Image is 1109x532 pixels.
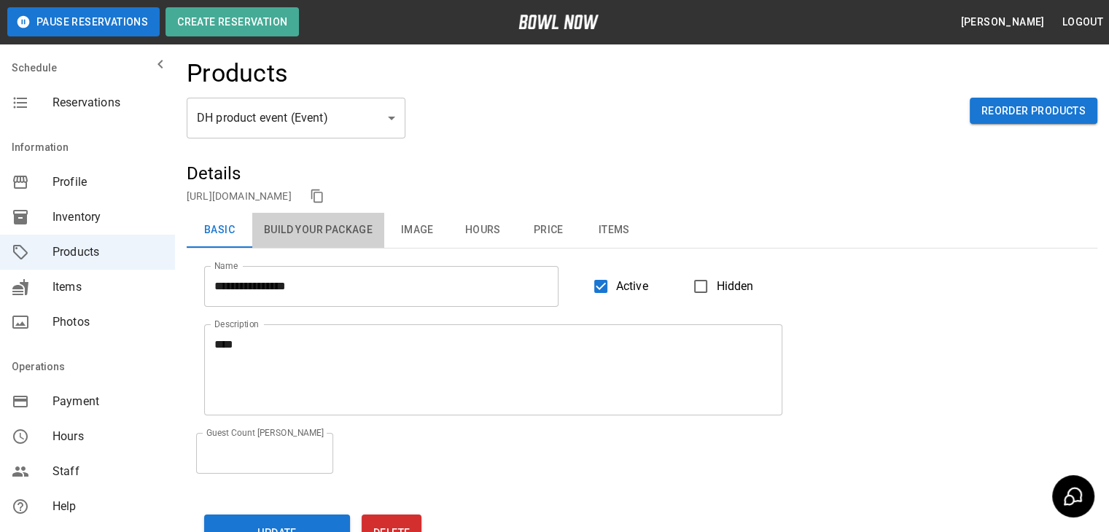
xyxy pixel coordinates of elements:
button: copy link [306,185,328,207]
span: Inventory [52,208,163,226]
div: basic tabs example [187,213,1097,248]
a: [URL][DOMAIN_NAME] [187,190,292,202]
span: Profile [52,173,163,191]
button: Basic [187,213,252,248]
h5: Details [187,162,1097,185]
button: Image [384,213,450,248]
h4: Products [187,58,288,89]
button: Logout [1057,9,1109,36]
input: Guest Count [PERSON_NAME] [196,433,333,474]
button: Build Your Package [252,213,384,248]
span: Help [52,498,163,515]
button: Create Reservation [166,7,299,36]
div: DH product event (Event) [187,98,405,138]
label: Hidden products will not be visible to customers. You can still create and use them for bookings. [685,271,753,302]
span: Photos [52,313,163,331]
span: Staff [52,463,163,480]
img: logo [518,15,599,29]
span: Items [52,278,163,296]
span: Reservations [52,94,163,112]
button: Price [515,213,581,248]
span: Payment [52,393,163,410]
button: Reorder Products [970,98,1097,125]
button: [PERSON_NAME] [954,9,1050,36]
button: Pause Reservations [7,7,160,36]
span: Hidden [716,278,753,295]
span: Products [52,243,163,261]
button: Hours [450,213,515,248]
button: Items [581,213,647,248]
span: Active [616,278,648,295]
span: Hours [52,428,163,445]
